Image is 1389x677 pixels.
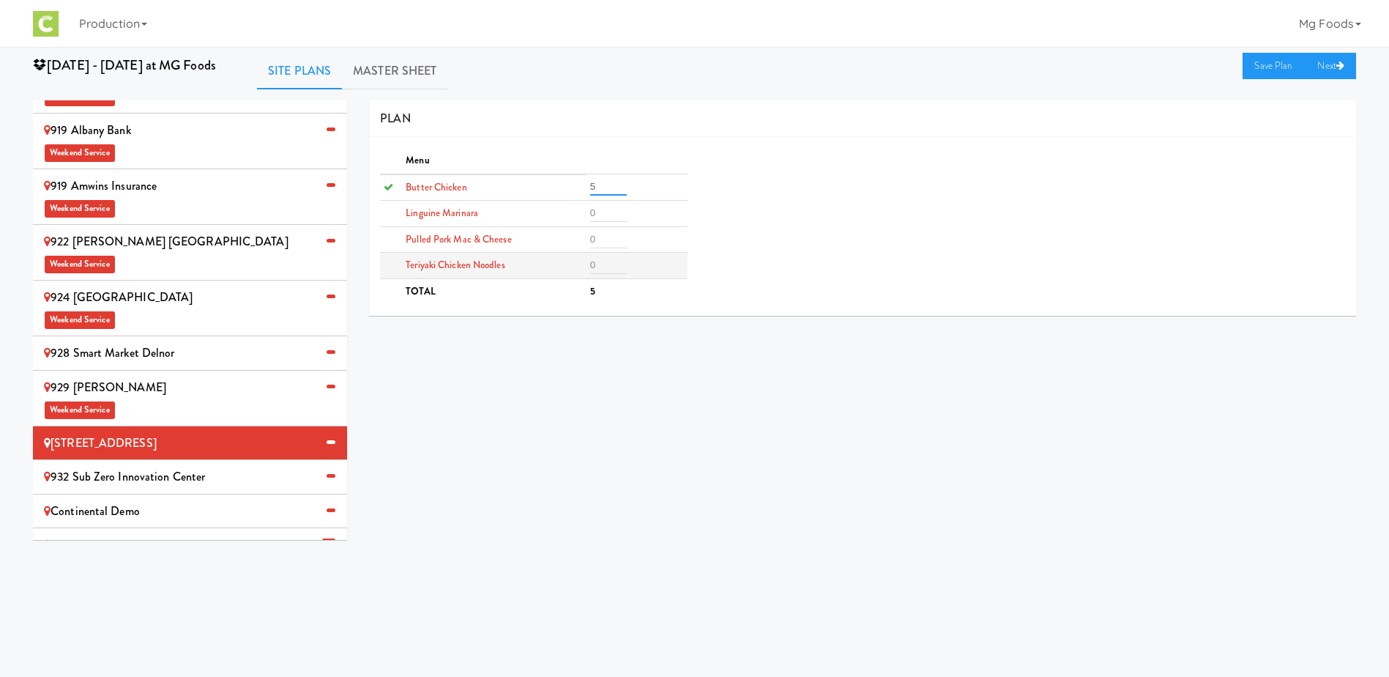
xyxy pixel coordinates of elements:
[45,144,115,162] span: Weekend Service
[45,200,115,218] span: Weekend Service
[22,53,246,78] div: [DATE] - [DATE] at MG Foods
[33,336,347,371] li: 928 Smart Market Delnor
[33,371,347,426] li: 929 [PERSON_NAME]Weekend Service
[406,284,436,298] b: TOTAL
[45,256,115,273] span: Weekend Service
[45,311,115,329] span: Weekend Service
[590,178,627,196] input: 0
[406,258,504,272] span: Teriyaki Chicken Noodles
[33,460,347,495] li: 932 Sub Zero Innovation Center
[33,426,347,461] li: [STREET_ADDRESS]
[33,225,347,281] li: 922 [PERSON_NAME] [GEOGRAPHIC_DATA]Weekend Service
[406,206,478,220] span: Linguine Marinara
[1306,53,1356,79] a: Next
[33,528,347,583] li: 8 MG Foods ExtrasWeekend Service
[44,466,336,488] div: 932 Sub Zero Innovation Center
[44,342,336,364] div: 928 Smart Market Delnor
[322,539,335,550] span: 8
[1243,53,1306,79] a: Save Plan
[44,119,336,163] div: 919 Albany Bank
[33,114,347,169] li: 919 Albany BankWeekend Service
[33,281,347,336] li: 924 [GEOGRAPHIC_DATA]Weekend Service
[44,500,336,522] div: Continental Demo
[406,232,511,246] span: Pulled Pork Mac & Cheese
[380,110,410,127] span: PLAN
[342,53,447,89] a: Master Sheet
[406,180,466,194] span: Butter Chicken
[44,432,336,454] div: [STREET_ADDRESS]
[44,534,336,577] div: MG Foods Extras
[590,256,627,274] input: 0
[402,148,586,174] th: Menu
[44,377,336,420] div: 929 [PERSON_NAME]
[590,231,627,248] input: 0
[33,11,59,37] img: Micromart
[590,284,595,298] b: 5
[33,169,347,225] li: 919 Amwins InsuranceWeekend Service
[44,231,336,274] div: 922 [PERSON_NAME] [GEOGRAPHIC_DATA]
[590,204,627,222] input: 0
[33,495,347,529] li: Continental Demo
[45,402,115,419] span: Weekend Service
[44,286,336,330] div: 924 [GEOGRAPHIC_DATA]
[257,53,342,89] a: Site Plans
[44,175,336,218] div: 919 Amwins Insurance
